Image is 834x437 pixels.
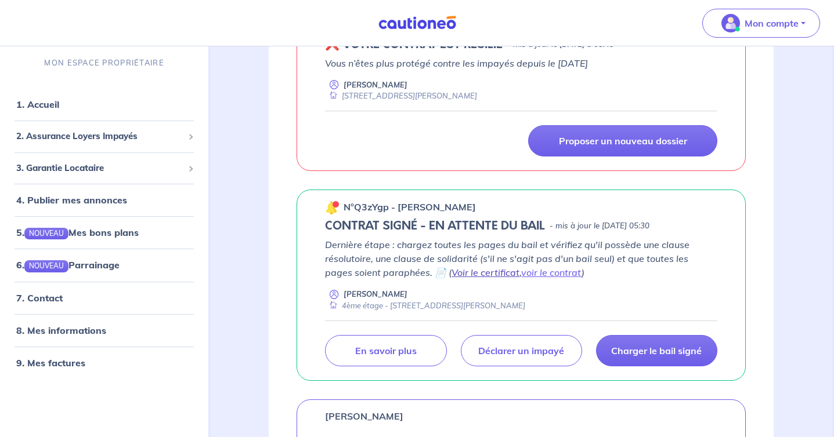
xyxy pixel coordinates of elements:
[325,38,503,52] h5: ❌ VOTRE CONTRAT EST RÉSILIÉ
[5,189,204,212] div: 4. Publier mes annonces
[325,300,525,311] div: 4ème étage - [STREET_ADDRESS][PERSON_NAME]
[16,260,120,271] a: 6.NOUVEAUParrainage
[596,335,717,366] a: Charger le bail signé
[5,157,204,180] div: 3. Garantie Locataire
[325,238,717,279] p: Dernière étape : chargez toutes les pages du bail et vérifiez qu'il possède une clause résolutoir...
[611,345,702,356] p: Charger le bail signé
[528,125,717,156] a: Proposer un nouveau dossier
[325,90,477,101] div: [STREET_ADDRESS][PERSON_NAME]
[16,130,183,144] span: 2. Assurance Loyers Impayés
[721,14,740,32] img: illu_account_valid_menu.svg
[16,357,85,369] a: 9. Mes factures
[5,93,204,116] div: 1. Accueil
[44,57,164,68] p: MON ESPACE PROPRIÉTAIRE
[16,99,59,111] a: 1. Accueil
[5,351,204,374] div: 9. Mes factures
[5,319,204,342] div: 8. Mes informations
[16,292,63,304] a: 7. Contact
[16,227,139,239] a: 5.NOUVEAUMes bons plans
[16,325,106,336] a: 8. Mes informations
[452,267,519,278] a: Voir le certificat
[5,286,204,309] div: 7. Contact
[461,335,582,366] a: Déclarer un impayé
[5,126,204,148] div: 2. Assurance Loyers Impayés
[702,9,820,38] button: illu_account_valid_menu.svgMon compte
[325,219,545,233] h5: CONTRAT SIGNÉ - EN ATTENTE DU BAIL
[344,289,407,300] p: [PERSON_NAME]
[16,162,183,175] span: 3. Garantie Locataire
[325,409,403,423] p: [PERSON_NAME]
[325,38,717,52] div: state: REVOKED, Context: ,MAYBE-CERTIFICATE,,LESSOR-DOCUMENTS,IS-ODEALIM
[478,345,564,356] p: Déclarer un impayé
[344,200,476,214] p: n°Q3zYgp - [PERSON_NAME]
[745,16,799,30] p: Mon compte
[325,56,717,70] p: Vous n’êtes plus protégé contre les impayés depuis le [DATE]
[325,201,339,214] img: 🔔
[5,254,204,277] div: 6.NOUVEAUParrainage
[344,79,407,90] p: [PERSON_NAME]
[5,221,204,245] div: 5.NOUVEAUMes bons plans
[16,195,127,206] a: 4. Publier mes annonces
[550,220,649,232] p: - mis à jour le [DATE] 05:30
[559,135,687,147] p: Proposer un nouveau dossier
[374,16,461,30] img: Cautioneo
[355,345,417,356] p: En savoir plus
[325,335,446,366] a: En savoir plus
[521,267,582,278] a: voir le contrat
[325,219,717,233] div: state: CONTRACT-SIGNED, Context: NEW,MAYBE-CERTIFICATE,ALONE,LESSOR-DOCUMENTS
